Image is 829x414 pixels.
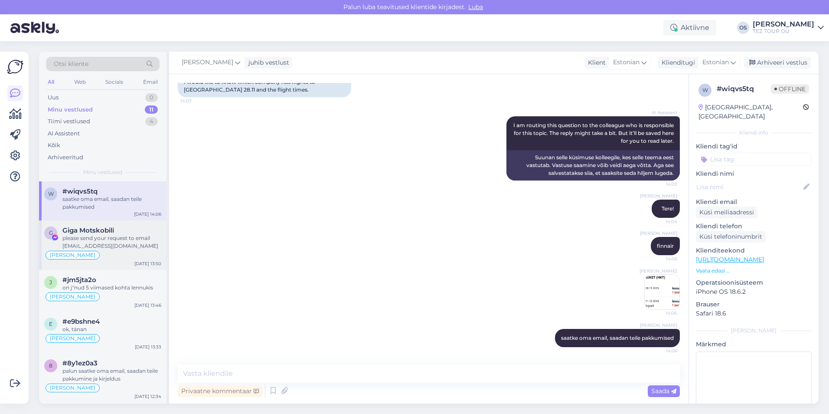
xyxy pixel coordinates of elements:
span: [PERSON_NAME] [50,294,95,299]
div: OS [737,22,749,34]
div: Küsi meiliaadressi [696,207,757,218]
div: Klient [584,58,606,67]
span: [PERSON_NAME] [640,230,677,237]
div: saatke oma email, saadan teile pakkumised [62,195,161,211]
img: Askly Logo [7,59,23,75]
span: I am routing this question to the colleague who is responsible for this topic. The reply might ta... [513,122,675,144]
span: Offline [771,84,809,94]
span: [PERSON_NAME] [50,336,95,341]
span: 14:03 [180,98,213,104]
input: Lisa tag [696,153,812,166]
div: Kõik [48,141,60,150]
p: Safari 18.6 [696,309,812,318]
a: [URL][DOMAIN_NAME] [696,256,764,263]
span: Estonian [702,58,729,67]
p: Brauser [696,300,812,309]
p: Kliendi tag'id [696,142,812,151]
div: [PERSON_NAME] [753,21,814,28]
div: Klienditugi [658,58,695,67]
span: w [48,191,54,197]
div: TEZ TOUR OÜ [753,28,814,35]
span: 14:06 [644,310,677,316]
span: saatke oma email, saadan teile pakkumised [561,335,674,341]
span: w [702,87,708,93]
p: Kliendi email [696,197,812,207]
div: [DATE] 12:34 [134,393,161,400]
div: AI Assistent [48,129,80,138]
p: Klienditeekond [696,246,812,255]
span: 14:04 [645,218,677,225]
span: j [49,279,52,286]
input: Lisa nimi [696,182,802,192]
div: Email [141,76,160,88]
div: Arhiveeritud [48,153,83,162]
span: Giga Motskobili [62,227,114,234]
div: 11 [145,105,158,114]
span: AI Assistent [645,109,677,116]
div: Socials [104,76,125,88]
span: G [49,230,53,236]
div: [DATE] 13:33 [135,344,161,350]
span: Tere! [662,205,674,212]
p: Operatsioonisüsteem [696,278,812,287]
div: Aktiivne [663,20,716,36]
div: palun saatke oma email, saadan teile pakkumine ja kirjeldus [62,367,161,383]
div: [DATE] 13:50 [134,260,161,267]
img: Attachment [645,275,679,309]
span: e [49,321,52,327]
div: # wiqvs5tq [717,84,771,94]
div: Tiimi vestlused [48,117,90,126]
div: Web [72,76,88,88]
span: [PERSON_NAME] [182,58,233,67]
div: ok, tänan [62,325,161,333]
p: Vaata edasi ... [696,267,812,275]
div: 0 [145,93,158,102]
div: Suunan selle küsimuse kolleegile, kes selle teema eest vastutab. Vastuse saamine võib veidi aega ... [506,150,680,181]
div: [DATE] 13:46 [134,302,161,309]
span: #jm5jta2o [62,276,96,284]
span: Otsi kliente [54,59,88,69]
span: [PERSON_NAME] [50,253,95,258]
span: [PERSON_NAME] [640,322,677,329]
span: finnair [657,243,674,249]
span: Minu vestlused [83,168,122,176]
span: 14:06 [645,256,677,262]
p: Kliendi nimi [696,169,812,178]
div: All [46,76,56,88]
div: Küsi telefoninumbrit [696,231,766,243]
span: 14:06 [645,348,677,354]
span: [PERSON_NAME] [640,268,677,274]
div: [PERSON_NAME] [696,327,812,335]
div: juhib vestlust [245,58,289,67]
span: #wiqvs5tq [62,187,98,195]
span: Estonian [613,58,640,67]
a: [PERSON_NAME]TEZ TOUR OÜ [753,21,824,35]
span: Saada [651,387,676,395]
p: Kliendi telefon [696,222,812,231]
div: Minu vestlused [48,105,93,114]
div: [GEOGRAPHIC_DATA], [GEOGRAPHIC_DATA] [698,103,803,121]
span: 14:03 [645,181,677,187]
span: 8 [49,362,52,369]
div: Arhiveeri vestlus [744,57,811,69]
p: Märkmed [696,340,812,349]
div: I would like to know which company has flights to [GEOGRAPHIC_DATA] 28.11 and the flight times. [178,75,351,97]
div: Kliendi info [696,129,812,137]
p: iPhone OS 18.6.2 [696,287,812,296]
div: 4 [145,117,158,126]
div: [DATE] 14:06 [134,211,161,217]
span: #e9bshne4 [62,318,100,325]
span: [PERSON_NAME] [50,385,95,391]
span: #8y1ez0a3 [62,359,98,367]
div: please send your request to email [EMAIL_ADDRESS][DOMAIN_NAME] [62,234,161,250]
div: Privaatne kommentaar [178,385,262,397]
span: Luba [466,3,486,11]
span: [PERSON_NAME] [640,193,677,199]
div: Uus [48,93,59,102]
div: on j''nud 5 viimased kohta lennukis [62,284,161,292]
